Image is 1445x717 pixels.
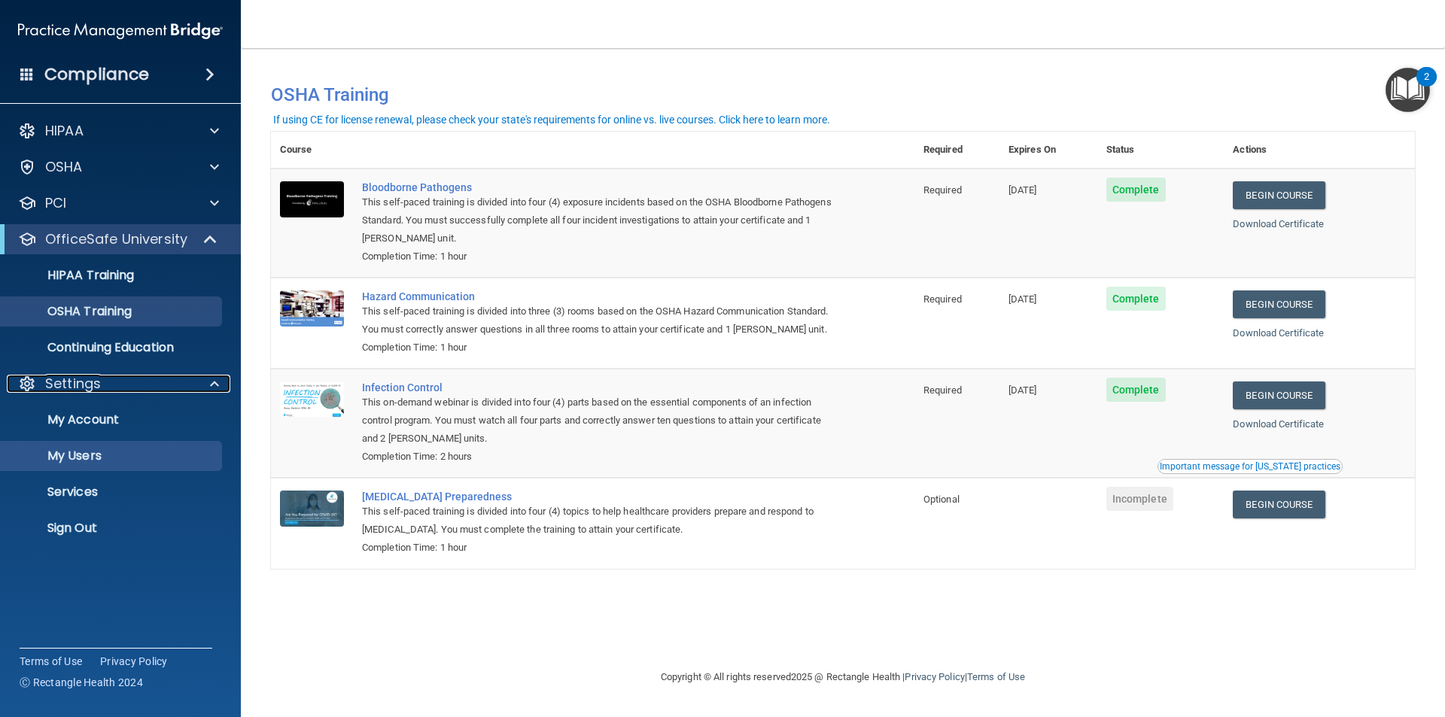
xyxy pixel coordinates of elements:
[45,230,187,248] p: OfficeSafe University
[18,230,218,248] a: OfficeSafe University
[1233,181,1325,209] a: Begin Course
[967,671,1025,682] a: Terms of Use
[18,375,219,393] a: Settings
[905,671,964,682] a: Privacy Policy
[18,158,219,176] a: OSHA
[271,132,353,169] th: Course
[45,158,83,176] p: OSHA
[18,16,223,46] img: PMB logo
[271,84,1415,105] h4: OSHA Training
[1233,418,1324,430] a: Download Certificate
[923,494,960,505] span: Optional
[362,302,839,339] div: This self-paced training is divided into three (3) rooms based on the OSHA Hazard Communication S...
[1008,384,1037,396] span: [DATE]
[20,654,82,669] a: Terms of Use
[271,112,832,127] button: If using CE for license renewal, please check your state's requirements for online vs. live cours...
[1233,290,1325,318] a: Begin Course
[1424,77,1429,96] div: 2
[45,122,84,140] p: HIPAA
[1106,287,1166,311] span: Complete
[10,268,134,283] p: HIPAA Training
[1008,184,1037,196] span: [DATE]
[923,293,962,305] span: Required
[1233,218,1324,229] a: Download Certificate
[362,339,839,357] div: Completion Time: 1 hour
[362,381,839,393] a: Infection Control
[10,304,132,319] p: OSHA Training
[44,64,149,85] h4: Compliance
[10,340,215,355] p: Continuing Education
[568,653,1118,701] div: Copyright © All rights reserved 2025 @ Rectangle Health | |
[18,122,219,140] a: HIPAA
[1106,178,1166,202] span: Complete
[362,181,839,193] a: Bloodborne Pathogens
[273,114,830,125] div: If using CE for license renewal, please check your state's requirements for online vs. live cours...
[362,193,839,248] div: This self-paced training is divided into four (4) exposure incidents based on the OSHA Bloodborne...
[362,248,839,266] div: Completion Time: 1 hour
[362,491,839,503] a: [MEDICAL_DATA] Preparedness
[100,654,168,669] a: Privacy Policy
[914,132,999,169] th: Required
[18,194,219,212] a: PCI
[923,384,962,396] span: Required
[1158,459,1343,474] button: Read this if you are a dental practitioner in the state of CA
[1160,462,1340,471] div: Important message for [US_STATE] practices
[362,539,839,557] div: Completion Time: 1 hour
[923,184,962,196] span: Required
[1224,132,1415,169] th: Actions
[45,375,101,393] p: Settings
[10,412,215,427] p: My Account
[999,132,1097,169] th: Expires On
[362,290,839,302] a: Hazard Communication
[10,485,215,500] p: Services
[1386,68,1430,112] button: Open Resource Center, 2 new notifications
[1233,327,1324,339] a: Download Certificate
[1106,378,1166,402] span: Complete
[1008,293,1037,305] span: [DATE]
[1097,132,1224,169] th: Status
[1233,491,1325,518] a: Begin Course
[362,448,839,466] div: Completion Time: 2 hours
[362,503,839,539] div: This self-paced training is divided into four (4) topics to help healthcare providers prepare and...
[10,521,215,536] p: Sign Out
[1106,487,1173,511] span: Incomplete
[45,194,66,212] p: PCI
[1233,381,1325,409] a: Begin Course
[10,448,215,463] p: My Users
[362,393,839,448] div: This on-demand webinar is divided into four (4) parts based on the essential components of an inf...
[20,675,143,690] span: Ⓒ Rectangle Health 2024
